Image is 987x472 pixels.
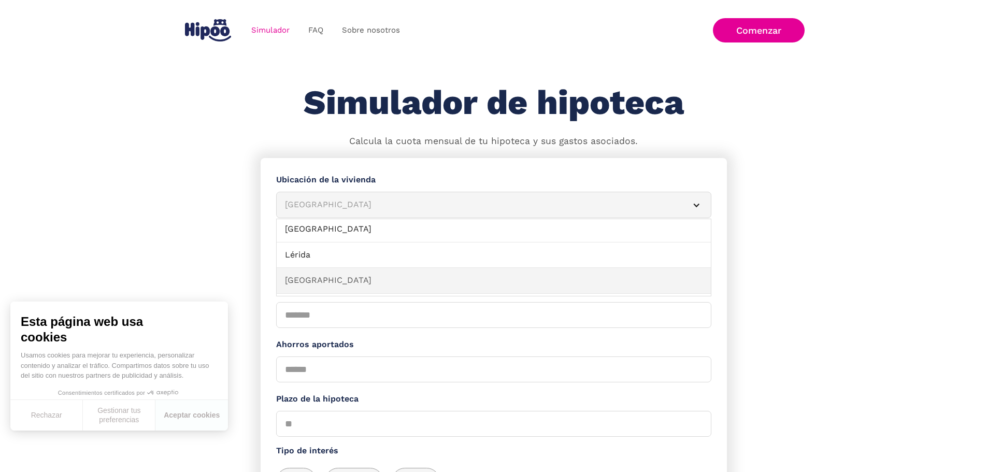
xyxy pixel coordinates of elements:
[276,219,711,296] nav: [GEOGRAPHIC_DATA]
[277,268,711,294] a: [GEOGRAPHIC_DATA]
[276,338,711,351] label: Ahorros aportados
[333,20,409,40] a: Sobre nosotros
[276,192,711,218] article: [GEOGRAPHIC_DATA]
[277,294,711,320] a: Malaga
[277,242,711,268] a: Lérida
[299,20,333,40] a: FAQ
[242,20,299,40] a: Simulador
[304,84,684,122] h1: Simulador de hipoteca
[276,174,711,187] label: Ubicación de la vivienda
[349,135,638,148] p: Calcula la cuota mensual de tu hipoteca y sus gastos asociados.
[277,217,711,242] a: [GEOGRAPHIC_DATA]
[183,15,234,46] a: home
[285,198,678,211] div: [GEOGRAPHIC_DATA]
[276,393,711,406] label: Plazo de la hipoteca
[713,18,805,42] a: Comenzar
[276,445,711,457] label: Tipo de interés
